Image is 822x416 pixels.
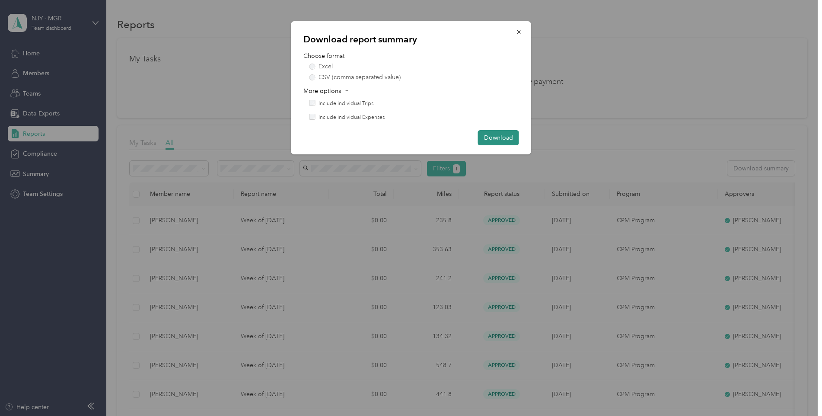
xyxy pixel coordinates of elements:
[319,114,385,122] label: Include individual Expenses
[303,86,341,96] span: More options
[478,130,519,145] button: Download
[309,74,519,80] label: CSV (comma separated value)
[303,51,519,61] p: Choose format
[309,64,519,70] label: Excel
[774,368,822,416] iframe: Everlance-gr Chat Button Frame
[303,33,519,45] p: Download report summary
[319,100,373,108] label: Include individual Trips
